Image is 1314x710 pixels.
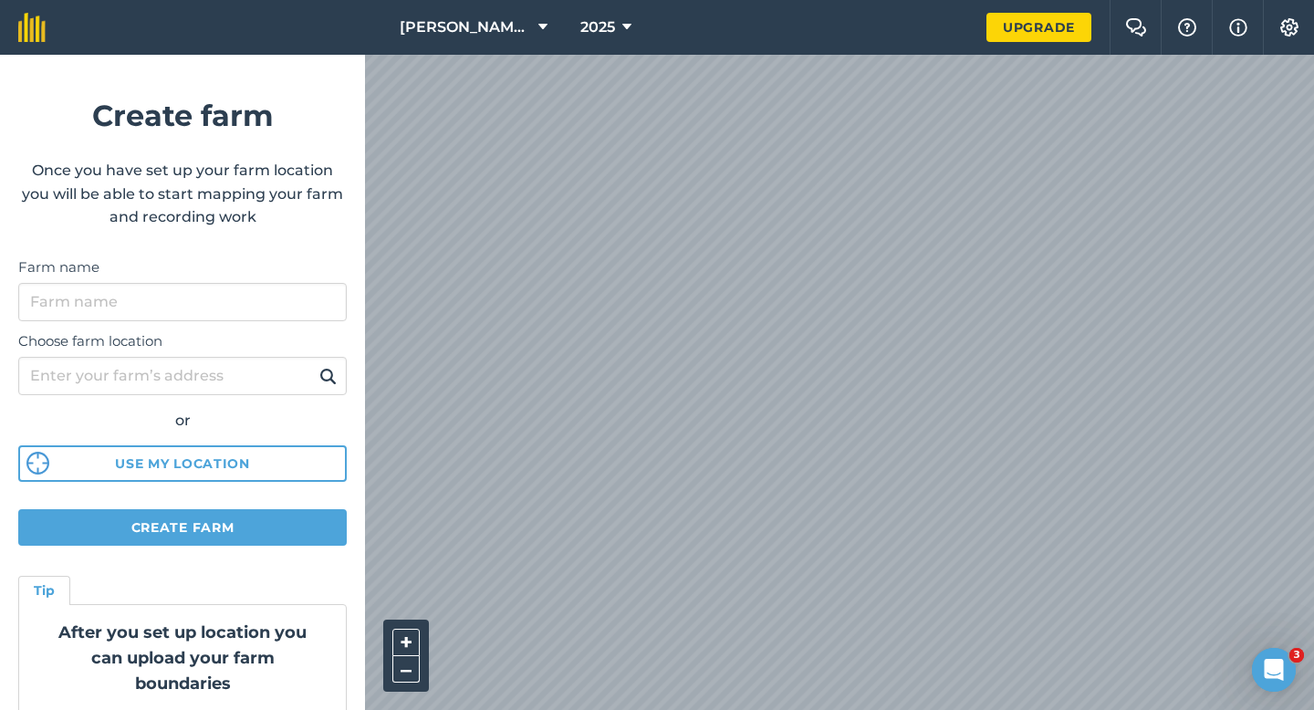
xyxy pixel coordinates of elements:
span: 2025 [580,16,615,38]
img: svg%3e [26,452,49,475]
p: Once you have set up your farm location you will be able to start mapping your farm and recording... [18,159,347,229]
button: Use my location [18,445,347,482]
label: Farm name [18,256,347,278]
button: + [392,629,420,656]
button: – [392,656,420,683]
img: svg+xml;base64,PHN2ZyB4bWxucz0iaHR0cDovL3d3dy53My5vcmcvMjAwMC9zdmciIHdpZHRoPSIxOSIgaGVpZ2h0PSIyNC... [319,365,337,387]
h4: Tip [34,580,55,600]
span: [PERSON_NAME] & Sons [400,16,531,38]
img: Two speech bubbles overlapping with the left bubble in the forefront [1125,18,1147,37]
label: Choose farm location [18,330,347,352]
input: Farm name [18,283,347,321]
input: Enter your farm’s address [18,357,347,395]
iframe: Intercom live chat [1252,648,1296,692]
img: A cog icon [1278,18,1300,37]
div: or [18,409,347,433]
img: A question mark icon [1176,18,1198,37]
button: Create farm [18,509,347,546]
img: fieldmargin Logo [18,13,46,42]
span: 3 [1289,648,1304,663]
strong: After you set up location you can upload your farm boundaries [58,622,307,694]
h1: Create farm [18,92,347,139]
img: svg+xml;base64,PHN2ZyB4bWxucz0iaHR0cDovL3d3dy53My5vcmcvMjAwMC9zdmciIHdpZHRoPSIxNyIgaGVpZ2h0PSIxNy... [1229,16,1247,38]
a: Upgrade [986,13,1091,42]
